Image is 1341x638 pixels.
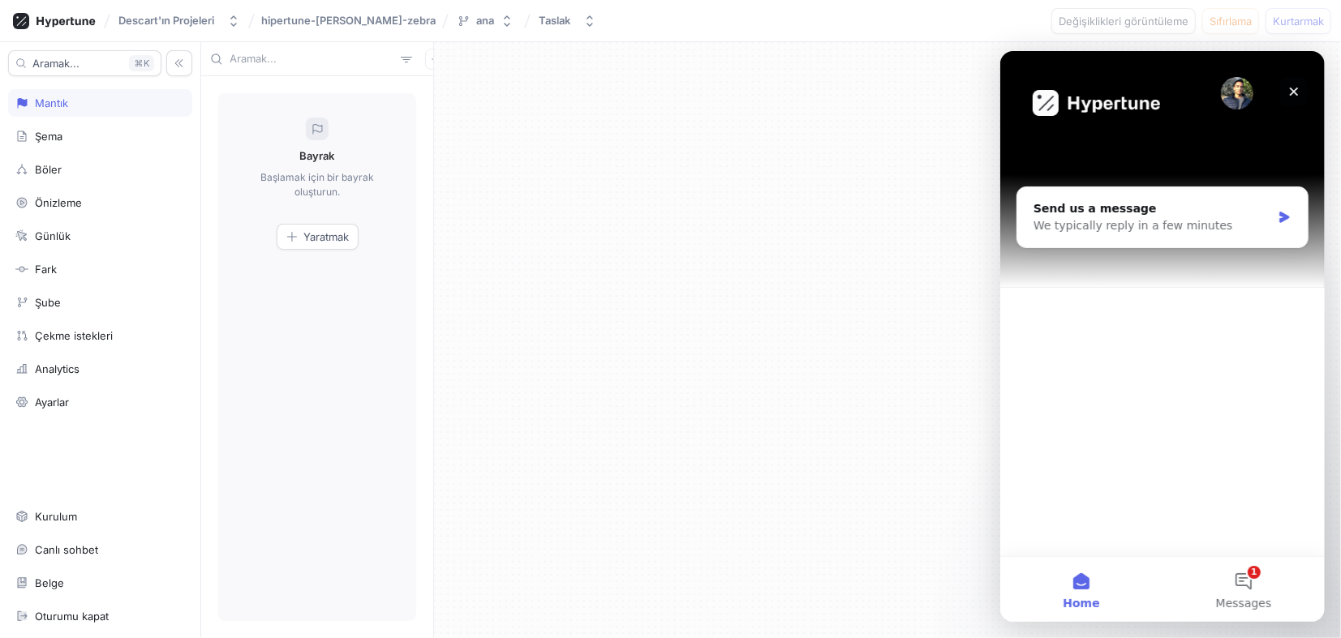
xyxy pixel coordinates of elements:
[35,543,98,556] div: Canlı sohbet
[532,7,603,34] button: Taslak
[261,15,436,26] span: hipertune-[PERSON_NAME]-zebra
[35,576,64,589] div: Belge
[539,14,570,28] div: Taslak
[35,610,109,623] div: Oturumu kapat
[35,163,62,176] div: Böler
[1210,16,1252,26] span: Sıfırlama
[1266,8,1331,34] button: Kurtarmak
[243,170,392,199] p: Başlamak için bir bayrak oluşturun.
[1059,16,1188,26] span: Değişiklikleri görüntüleme
[1051,8,1196,34] button: Değişiklikleri görüntüleme
[277,224,359,250] button: Yaratmak
[35,329,113,342] div: Çekme istekleri
[35,229,71,242] div: Günlük
[8,50,161,76] button: Aramak...K
[144,58,149,68] font: K
[35,196,82,209] div: Önizleme
[230,51,394,67] input: Aramak...
[32,58,80,68] span: Aramak...
[476,14,494,28] div: ana
[112,7,247,34] button: Descart'ın Projeleri
[35,510,77,523] div: Kurulum
[35,263,57,276] div: Fark
[300,148,335,165] p: Bayrak
[35,296,61,309] div: Şube
[1202,8,1259,34] button: Sıfırlama
[304,232,350,242] span: Yaratmak
[35,362,80,375] div: Analytics
[1273,16,1324,26] span: Kurtarmak
[8,569,192,597] a: Belge
[35,396,69,409] div: Ayarlar
[35,130,62,143] div: Şema
[450,7,520,34] button: ana
[35,96,68,109] div: Mantık
[118,14,214,28] div: Descart'ın Projeleri
[1000,51,1325,622] iframe: Intercom live chat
